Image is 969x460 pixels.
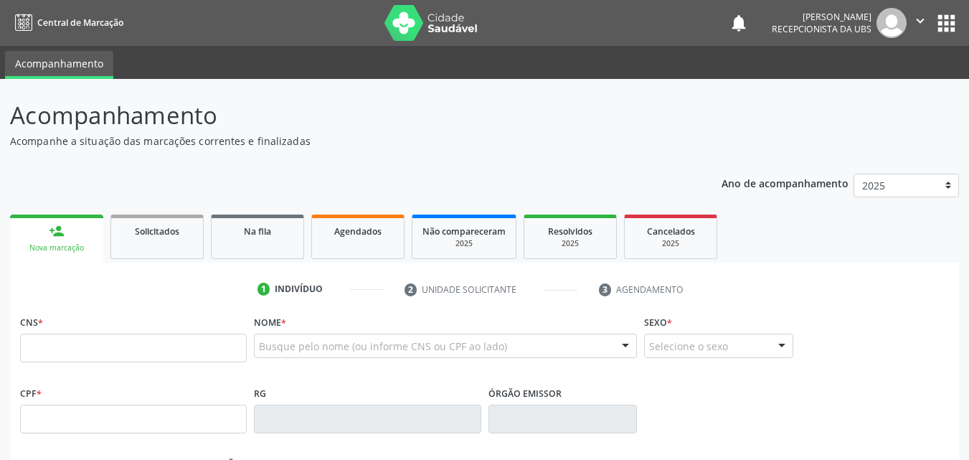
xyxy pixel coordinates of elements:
[20,382,42,405] label: CPF
[907,8,934,38] button: 
[254,311,286,334] label: Nome
[548,225,592,238] span: Resolvidos
[49,223,65,239] div: person_add
[254,382,266,405] label: RG
[912,13,928,29] i: 
[934,11,959,36] button: apps
[10,11,123,34] a: Central de Marcação
[10,133,674,149] p: Acompanhe a situação das marcações correntes e finalizadas
[10,98,674,133] p: Acompanhamento
[244,225,271,238] span: Na fila
[722,174,849,192] p: Ano de acompanhamento
[259,339,507,354] span: Busque pelo nome (ou informe CNS ou CPF ao lado)
[422,238,506,249] div: 2025
[334,225,382,238] span: Agendados
[647,225,695,238] span: Cancelados
[772,11,871,23] div: [PERSON_NAME]
[772,23,871,35] span: Recepcionista da UBS
[20,311,43,334] label: CNS
[534,238,606,249] div: 2025
[729,13,749,33] button: notifications
[275,283,323,296] div: Indivíduo
[135,225,179,238] span: Solicitados
[488,382,562,405] label: Órgão emissor
[644,311,672,334] label: Sexo
[5,51,113,79] a: Acompanhamento
[876,8,907,38] img: img
[257,283,270,296] div: 1
[20,243,93,253] div: Nova marcação
[649,339,728,354] span: Selecione o sexo
[422,225,506,238] span: Não compareceram
[37,17,123,29] span: Central de Marcação
[635,238,706,249] div: 2025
